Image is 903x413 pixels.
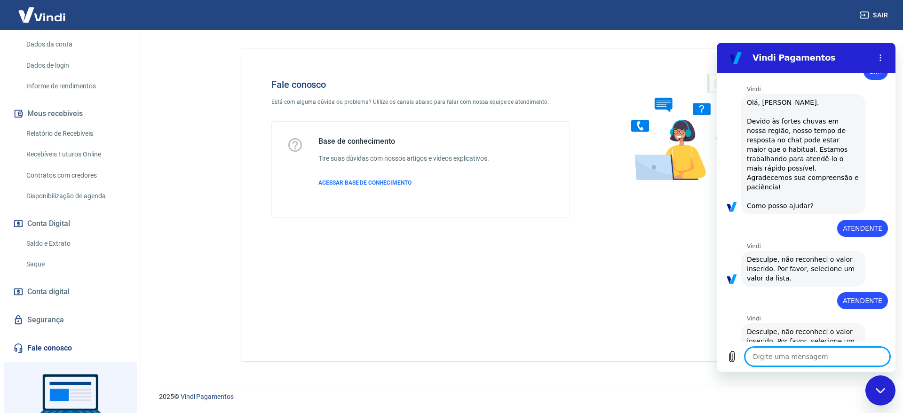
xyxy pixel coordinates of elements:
[23,56,129,75] a: Dados de login
[271,79,570,90] h4: Fale conosco
[717,43,895,372] iframe: Janela de mensagens
[23,77,129,96] a: Informe de rendimentos
[181,393,234,400] a: Vindi Pagamentos
[318,137,489,146] h5: Base de conhecimento
[23,234,129,253] a: Saldo e Extrato
[858,7,892,24] button: Sair
[865,375,895,405] iframe: Botão para abrir a janela de mensagens, conversa em andamento
[23,145,129,164] a: Recebíveis Futuros Online
[11,103,129,124] button: Meus recebíveis
[318,154,489,164] h6: Tire suas dúvidas com nossos artigos e vídeos explicativos.
[23,35,129,54] a: Dados da conta
[159,392,880,402] p: 2025 ©
[27,285,70,298] span: Conta digital
[11,310,129,330] a: Segurança
[23,255,129,274] a: Saque
[11,281,129,302] a: Conta digital
[612,64,755,189] img: Fale conosco
[271,98,570,106] p: Está com alguma dúvida ou problema? Utilize os canais abaixo para falar com nossa equipe de atend...
[11,0,72,29] img: Vindi
[23,187,129,206] a: Disponibilização de agenda
[318,179,489,187] a: ACESSAR BASE DE CONHECIMENTO
[11,213,129,234] button: Conta Digital
[23,166,129,185] a: Contratos com credores
[11,338,129,358] a: Fale conosco
[23,124,129,143] a: Relatório de Recebíveis
[318,179,412,186] span: ACESSAR BASE DE CONHECIMENTO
